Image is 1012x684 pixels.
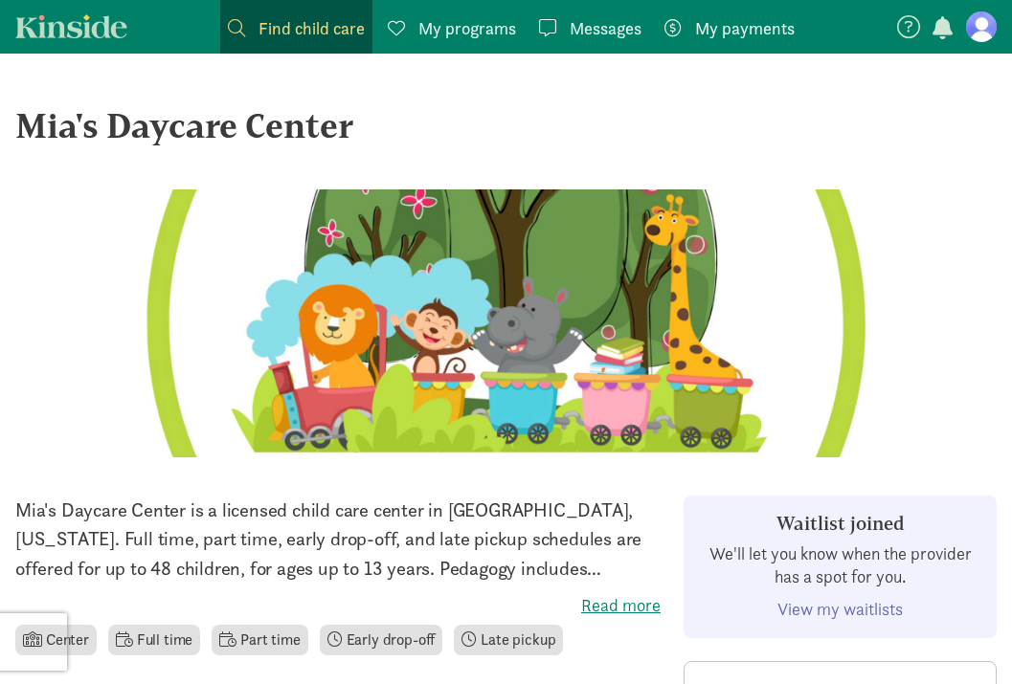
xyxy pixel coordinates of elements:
div: Mia's Daycare Center [15,99,997,151]
h3: Waitlist joined [700,512,980,535]
li: Full time [108,625,200,655]
li: Part time [212,625,307,655]
li: Early drop-off [320,625,443,655]
a: Kinside [15,14,127,38]
span: My programs [418,15,516,41]
p: We'll let you know when the provider has a spot for you. [700,542,980,588]
p: Mia's Daycare Center is a licensed child care center in [GEOGRAPHIC_DATA], [US_STATE]. Full time,... [15,496,661,583]
span: My payments [695,15,795,41]
label: Read more [15,594,661,617]
a: View my waitlists [777,598,903,620]
li: Late pickup [454,625,563,655]
span: Find child care [259,15,365,41]
span: Messages [570,15,641,41]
